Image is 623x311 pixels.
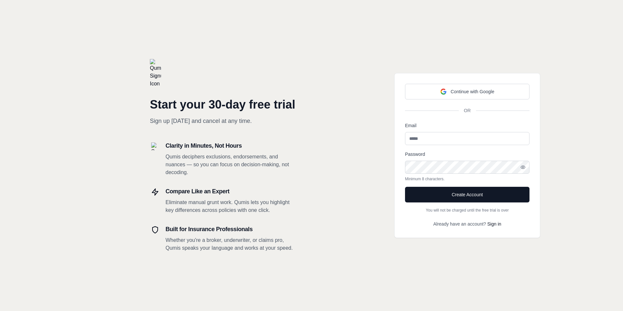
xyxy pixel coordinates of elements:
[487,221,501,227] a: Sign in
[151,142,159,150] img: Search Icon
[405,187,529,202] button: Create Account
[166,199,296,214] p: Eliminate manual grunt work. Qumis lets you highlight key differences across policies with one cl...
[166,187,296,196] h3: Compare Like an Expert
[166,225,296,234] h3: Built for Insurance Professionals
[150,98,296,111] h1: Start your 30-day free trial
[150,59,161,88] img: Qumis Signup Icon
[166,153,296,176] p: Qumis deciphers exclusions, endorsements, and nuances — so you can focus on decision-making, not ...
[166,141,296,150] h3: Clarity in Minutes, Not Hours
[405,221,529,227] p: Already have an account?
[440,88,494,95] div: Continue with Google
[405,152,425,157] label: Password
[405,123,416,128] label: Email
[405,84,529,99] button: Continue with Google
[405,208,529,213] p: You will not be charged until the free trial is over
[405,176,529,182] p: Minimum 8 characters.
[166,236,296,252] p: Whether you're a broker, underwriter, or claims pro, Qumis speaks your language and works at your...
[459,107,476,114] span: OR
[150,116,296,126] p: Sign up [DATE] and cancel at any time.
